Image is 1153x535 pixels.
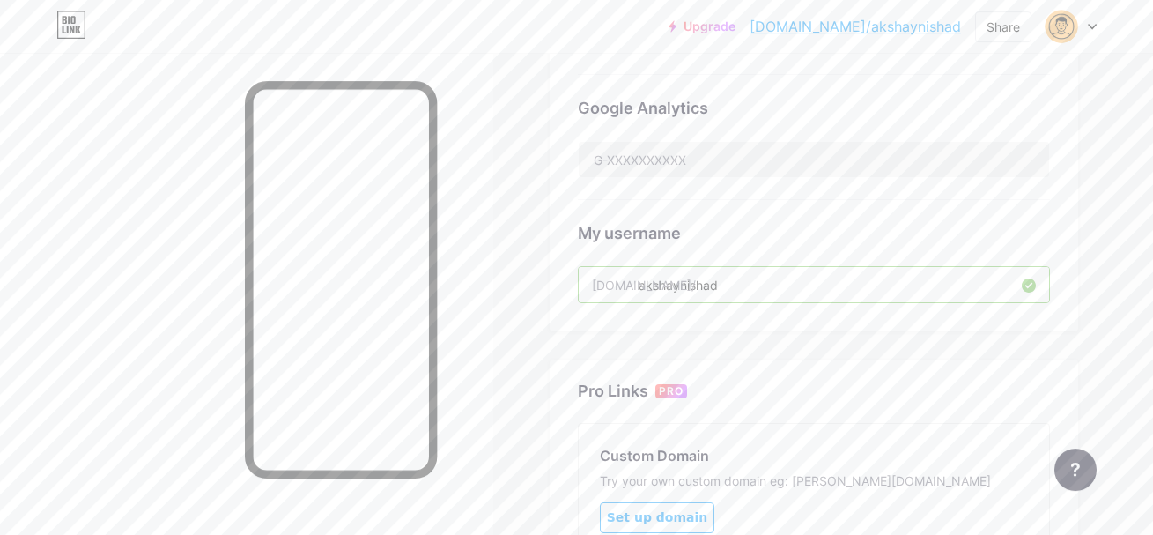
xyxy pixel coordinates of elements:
[600,473,1028,488] div: Try your own custom domain eg: [PERSON_NAME][DOMAIN_NAME]
[592,276,696,294] div: [DOMAIN_NAME]/
[600,445,1028,466] div: Custom Domain
[607,510,707,525] span: Set up domain
[579,267,1049,302] input: username
[669,19,735,33] a: Upgrade
[578,221,1050,245] div: My username
[1045,10,1078,43] img: z89r5mz9
[750,16,961,37] a: [DOMAIN_NAME]/akshaynishad
[987,18,1020,36] div: Share
[578,96,1050,120] div: Google Analytics
[579,142,1049,177] input: G-XXXXXXXXXX
[659,384,684,398] span: PRO
[600,502,714,533] button: Set up domain
[578,381,648,402] div: Pro Links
